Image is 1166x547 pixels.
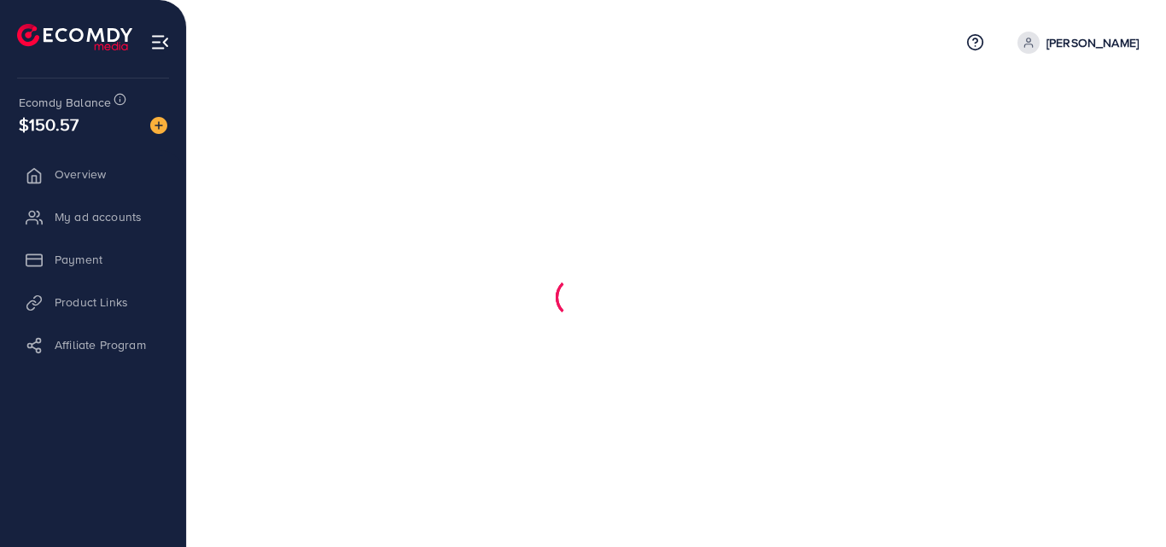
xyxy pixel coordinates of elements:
[150,32,170,52] img: menu
[17,24,132,50] img: logo
[19,112,79,137] span: $150.57
[150,117,167,134] img: image
[1046,32,1139,53] p: [PERSON_NAME]
[1011,32,1139,54] a: [PERSON_NAME]
[19,94,111,111] span: Ecomdy Balance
